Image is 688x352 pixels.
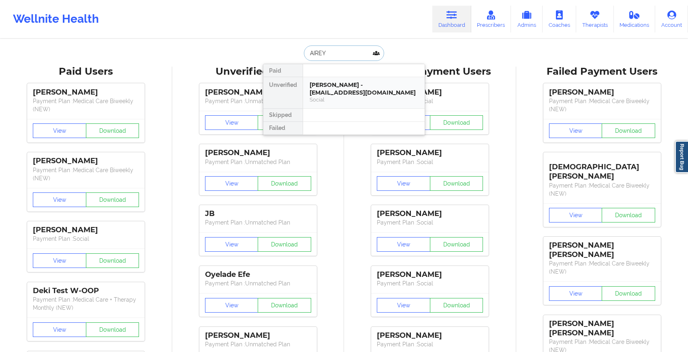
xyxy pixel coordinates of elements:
p: Payment Plan : Unmatched Plan [205,279,311,287]
div: [PERSON_NAME] [377,148,483,158]
p: Payment Plan : Medical Care Biweekly (NEW) [549,97,655,113]
button: View [549,286,603,301]
div: [PERSON_NAME] [377,209,483,218]
button: View [33,322,86,337]
button: View [549,208,603,222]
button: Download [430,176,483,191]
button: View [549,123,603,138]
button: Download [430,115,483,130]
div: Oyelade Efe [205,270,311,279]
button: Download [258,298,311,313]
button: View [33,192,86,207]
button: Download [430,237,483,252]
button: View [205,176,259,191]
button: Download [258,176,311,191]
div: Unverified [263,77,303,109]
button: View [205,237,259,252]
a: Dashboard [432,6,471,32]
a: Coaches [543,6,576,32]
div: Unverified Users [178,65,339,78]
p: Payment Plan : Social [377,218,483,227]
p: Payment Plan : Medical Care Biweekly (NEW) [549,181,655,198]
p: Payment Plan : Medical Care Biweekly (NEW) [33,166,139,182]
div: [PERSON_NAME] [33,156,139,166]
a: Report Bug [675,141,688,173]
p: Payment Plan : Medical Care + Therapy Monthly (NEW) [33,296,139,312]
button: Download [258,115,311,130]
div: Failed Payment Users [522,65,683,78]
a: Account [655,6,688,32]
button: Download [258,237,311,252]
p: Payment Plan : Social [377,340,483,348]
button: View [33,253,86,268]
div: Social [310,96,418,103]
p: Payment Plan : Unmatched Plan [205,218,311,227]
p: Payment Plan : Social [377,158,483,166]
button: View [205,115,259,130]
div: [PERSON_NAME] [205,148,311,158]
button: Download [86,192,139,207]
button: Download [86,123,139,138]
div: [PERSON_NAME] [549,88,655,97]
button: View [377,298,430,313]
a: Therapists [576,6,614,32]
button: View [205,298,259,313]
button: Download [86,322,139,337]
a: Prescribers [471,6,511,32]
div: [PERSON_NAME] [PERSON_NAME] [549,319,655,338]
p: Payment Plan : Social [33,235,139,243]
div: [DEMOGRAPHIC_DATA][PERSON_NAME] [549,156,655,181]
button: Download [86,253,139,268]
button: Download [430,298,483,313]
a: Medications [614,6,656,32]
button: View [33,123,86,138]
p: Payment Plan : Social [377,279,483,287]
div: Paid [263,64,303,77]
button: Download [602,286,655,301]
div: [PERSON_NAME] - [EMAIL_ADDRESS][DOMAIN_NAME] [310,81,418,96]
p: Payment Plan : Unmatched Plan [205,158,311,166]
div: Paid Users [6,65,167,78]
div: [PERSON_NAME] [205,88,311,97]
div: JB [205,209,311,218]
button: View [377,237,430,252]
div: [PERSON_NAME] [PERSON_NAME] [549,241,655,259]
div: Skipped [263,109,303,122]
div: Failed [263,122,303,135]
button: Download [602,208,655,222]
div: [PERSON_NAME] [33,88,139,97]
p: Payment Plan : Social [377,97,483,105]
div: [PERSON_NAME] [33,225,139,235]
button: Download [602,123,655,138]
button: View [377,176,430,191]
a: Admins [511,6,543,32]
div: [PERSON_NAME] [377,88,483,97]
div: Skipped Payment Users [350,65,511,78]
div: [PERSON_NAME] [205,331,311,340]
p: Payment Plan : Medical Care Biweekly (NEW) [549,259,655,276]
p: Payment Plan : Medical Care Biweekly (NEW) [33,97,139,113]
div: Deki Test W-OOP [33,286,139,296]
div: [PERSON_NAME] [377,270,483,279]
div: [PERSON_NAME] [377,331,483,340]
p: Payment Plan : Unmatched Plan [205,97,311,105]
p: Payment Plan : Unmatched Plan [205,340,311,348]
